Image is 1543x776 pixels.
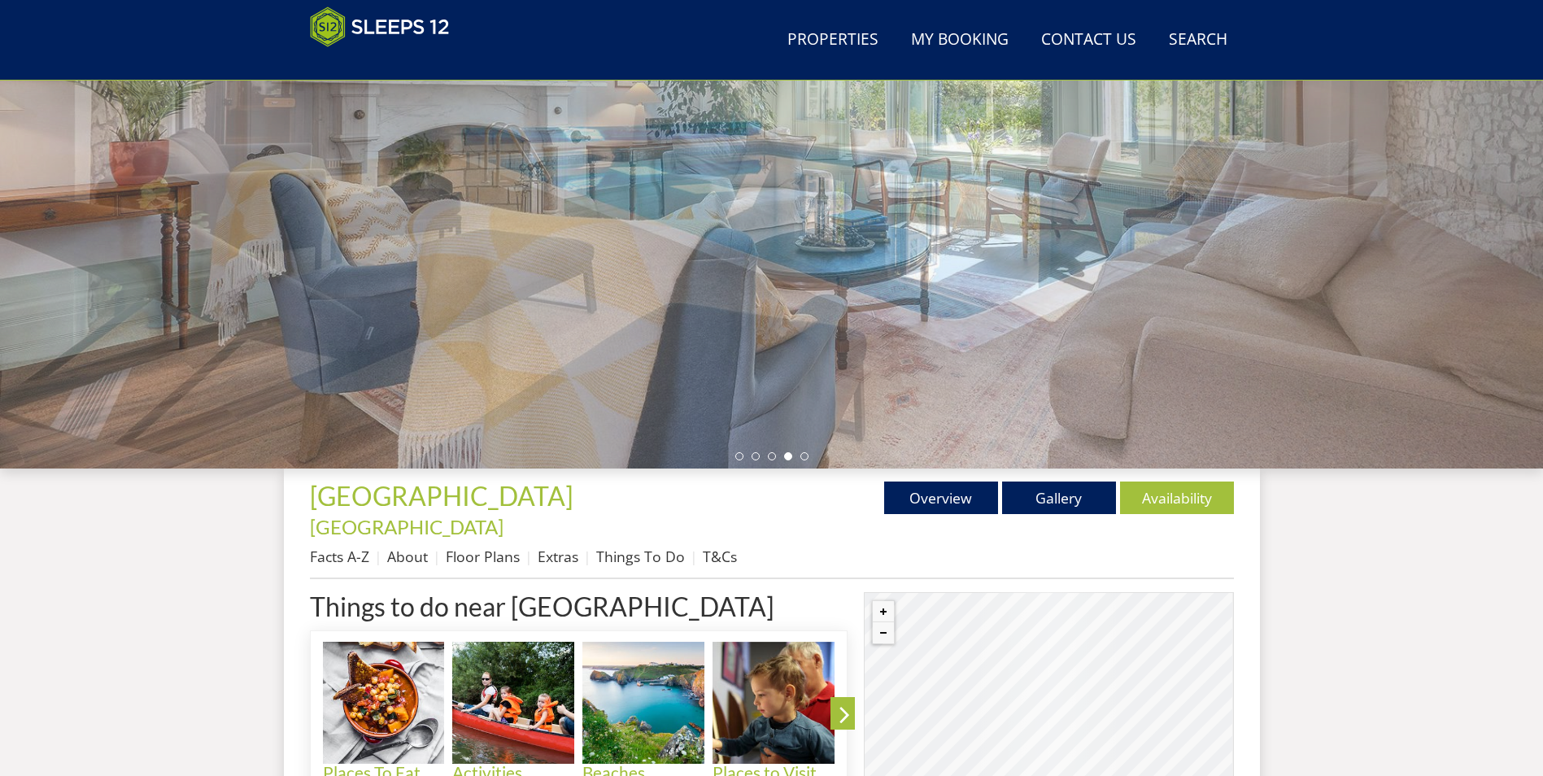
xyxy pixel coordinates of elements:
[310,515,503,538] a: [GEOGRAPHIC_DATA]
[310,7,450,47] img: Sleeps 12
[596,547,685,566] a: Things To Do
[310,547,369,566] a: Facts A-Z
[843,642,965,764] img: Food, Shops & Markets
[703,547,737,566] a: T&Cs
[1035,22,1143,59] a: Contact Us
[1120,482,1234,514] a: Availability
[452,642,574,764] img: Activities
[873,622,894,643] button: Zoom out
[873,601,894,622] button: Zoom in
[310,480,578,512] a: [GEOGRAPHIC_DATA]
[884,482,998,514] a: Overview
[1002,482,1116,514] a: Gallery
[387,547,428,566] a: About
[302,57,473,71] iframe: Customer reviews powered by Trustpilot
[310,480,573,512] span: [GEOGRAPHIC_DATA]
[713,642,835,764] img: Places to Visit
[538,547,578,566] a: Extras
[310,592,848,621] h1: Things to do near [GEOGRAPHIC_DATA]
[582,642,704,764] img: Beaches
[781,22,885,59] a: Properties
[323,642,445,764] img: Places To Eat
[904,22,1015,59] a: My Booking
[446,547,520,566] a: Floor Plans
[1162,22,1234,59] a: Search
